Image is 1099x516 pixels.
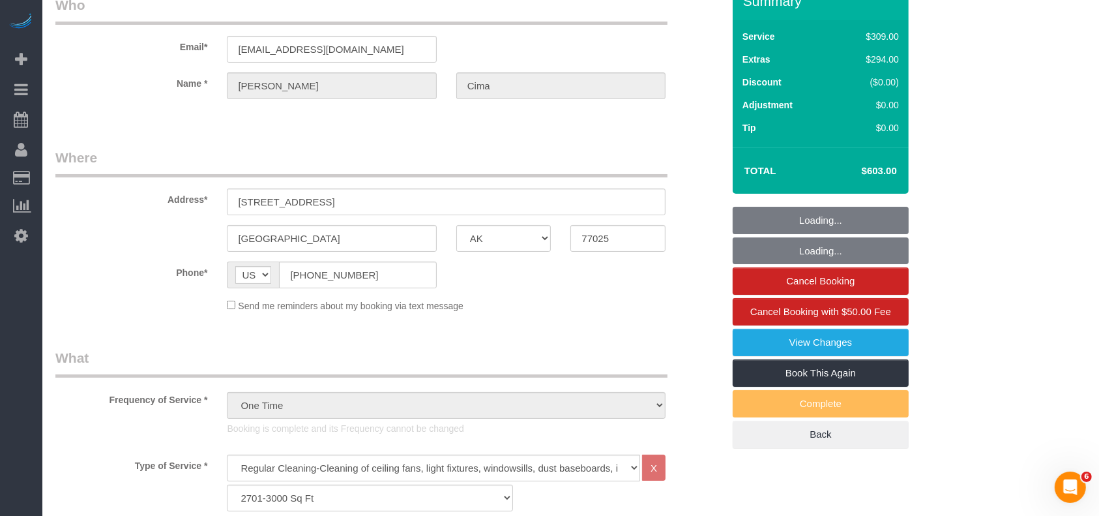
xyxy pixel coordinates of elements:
span: Send me reminders about my booking via text message [238,301,463,311]
img: Automaid Logo [8,13,34,31]
p: Booking is complete and its Frequency cannot be changed [227,422,666,435]
legend: What [55,348,667,378]
a: Back [733,421,909,448]
span: 6 [1081,472,1092,482]
a: Book This Again [733,359,909,387]
div: ($0.00) [838,76,899,89]
label: Email* [46,36,217,53]
label: Tip [742,121,756,134]
strong: Total [744,165,776,176]
input: Phone* [279,262,436,288]
input: Email* [227,36,436,63]
div: $294.00 [838,53,899,66]
label: Extras [742,53,770,66]
label: Discount [742,76,782,89]
div: $0.00 [838,121,899,134]
label: Frequency of Service * [46,389,217,406]
div: $309.00 [838,30,899,43]
div: $0.00 [838,99,899,112]
iframe: Intercom live chat [1055,472,1086,503]
label: Phone* [46,262,217,279]
span: Cancel Booking with $50.00 Fee [750,306,891,317]
a: Cancel Booking with $50.00 Fee [733,298,909,326]
input: Zip Code* [570,225,666,252]
a: Cancel Booking [733,267,909,295]
input: First Name* [227,72,436,99]
legend: Where [55,148,667,177]
a: View Changes [733,329,909,356]
label: Address* [46,189,217,206]
label: Adjustment [742,99,793,112]
input: Last Name* [456,72,666,99]
label: Type of Service * [46,455,217,472]
h4: $603.00 [823,166,897,177]
label: Service [742,30,775,43]
label: Name * [46,72,217,90]
input: City* [227,225,436,252]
